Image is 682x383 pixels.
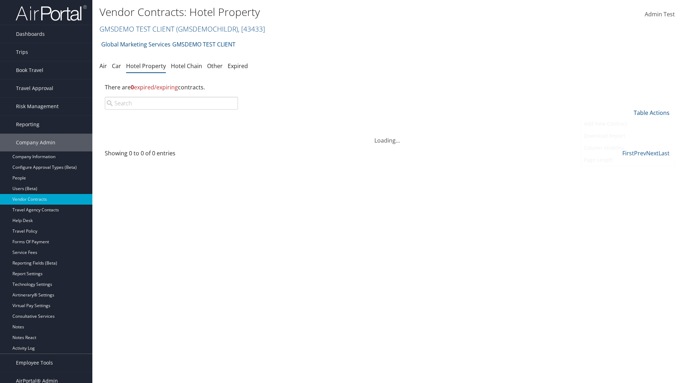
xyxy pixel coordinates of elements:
[16,43,28,61] span: Trips
[16,61,43,79] span: Book Travel
[16,134,55,151] span: Company Admin
[16,354,53,372] span: Employee Tools
[16,79,53,97] span: Travel Approval
[16,98,59,115] span: Risk Management
[581,118,675,130] a: Add New Contract
[581,142,675,154] a: Column Visibility
[16,116,39,133] span: Reporting
[16,25,45,43] span: Dashboards
[16,5,87,21] img: airportal-logo.png
[581,130,675,142] a: Download Report
[581,154,675,166] a: Page Length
